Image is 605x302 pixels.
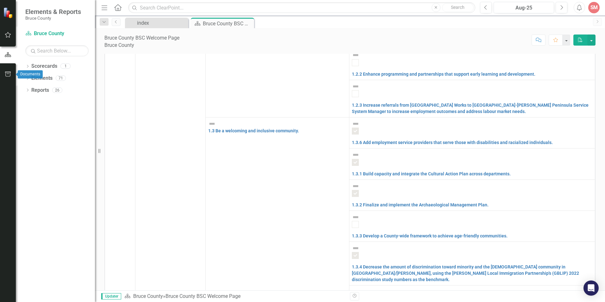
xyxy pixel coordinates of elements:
img: ClearPoint Strategy [3,7,14,18]
img: Not Defined [352,244,359,252]
a: Reports [31,87,49,94]
a: index [127,19,187,27]
img: Not Defined [352,182,359,190]
small: Bruce County [25,16,81,21]
img: Not Defined [352,213,359,221]
div: Bruce County BSC Welcome Page [104,35,179,42]
div: » [124,293,345,300]
input: Search Below... [25,45,89,56]
div: index [137,19,187,27]
td: Double-Click to Edit Right Click for Context Menu [349,242,595,286]
td: Double-Click to Edit Right Click for Context Menu [349,179,595,211]
div: Open Intercom Messenger [583,280,599,296]
img: Not Defined [352,83,359,90]
td: Double-Click to Edit Right Click for Context Menu [349,148,595,179]
a: 1.2.2 Enhance programming and partnerships that support early learning and development. [352,72,535,77]
td: Double-Click to Edit Right Click for Context Menu [349,49,595,80]
button: Aug-25 [494,2,554,13]
img: Not Defined [208,120,216,128]
div: Bruce County BSC Welcome Page [203,20,253,28]
button: Search [442,3,474,12]
td: Double-Click to Edit Right Click for Context Menu [349,117,595,148]
a: Scorecards [31,63,57,70]
a: Bruce County [133,293,163,299]
span: Elements & Reports [25,8,81,16]
div: Aug-25 [496,4,552,12]
span: Updater [101,293,121,299]
div: Documents [18,70,43,79]
div: 71 [56,76,66,81]
a: 1.3.3 Develop a County-wide framework to achieve age-friendly communities. [352,233,508,238]
img: Not Defined [352,288,359,296]
img: Not Defined [352,51,359,59]
a: 1.3.1 Build capacity and integrate the Cultural Action Plan across departments. [352,171,511,176]
span: Search [451,5,465,10]
button: SM [588,2,600,13]
input: Search ClearPoint... [128,2,475,13]
a: Bruce County [25,30,89,37]
td: Double-Click to Edit Right Click for Context Menu [349,80,595,117]
img: Not Defined [352,120,359,128]
a: 1.3 Be a welcoming and inclusive community. [208,128,299,133]
a: 1.3.6 Add employment service providers that serve those with disabilities and racialized individu... [352,140,553,145]
div: 1 [60,64,71,69]
td: Double-Click to Edit Right Click for Context Menu [205,11,349,117]
a: 1.2.3 Increase referrals from [GEOGRAPHIC_DATA] Works to [GEOGRAPHIC_DATA]-[PERSON_NAME] Peninsul... [352,103,589,114]
a: 1.3.4 Decrease the amount of discrimination toward minority and the [DEMOGRAPHIC_DATA] community ... [352,264,579,282]
td: Double-Click to Edit Right Click for Context Menu [349,211,595,242]
div: Bruce County BSC Welcome Page [165,293,240,299]
div: Bruce County [104,42,179,49]
img: Not Defined [352,151,359,159]
a: 1.3.2 Finalize and implement the Archaeological Management Plan. [352,202,489,207]
div: 26 [52,87,62,93]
